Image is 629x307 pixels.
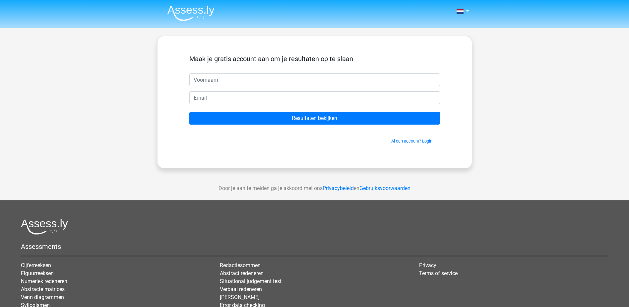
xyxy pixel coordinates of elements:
a: Terms of service [419,270,458,276]
a: Cijferreeksen [21,262,51,268]
a: Al een account? Login [391,139,432,144]
a: [PERSON_NAME] [220,294,260,300]
img: Assessly [167,5,215,21]
a: Abstracte matrices [21,286,65,292]
img: Assessly logo [21,219,68,235]
a: Numeriek redeneren [21,278,67,284]
h5: Assessments [21,243,608,251]
a: Situational judgement test [220,278,282,284]
a: Redactiesommen [220,262,261,268]
input: Email [189,91,440,104]
a: Gebruiksvoorwaarden [359,185,410,191]
a: Verbaal redeneren [220,286,262,292]
a: Figuurreeksen [21,270,54,276]
a: Privacybeleid [323,185,354,191]
a: Privacy [419,262,436,268]
h5: Maak je gratis account aan om je resultaten op te slaan [189,55,440,63]
a: Venn diagrammen [21,294,64,300]
input: Resultaten bekijken [189,112,440,125]
a: Abstract redeneren [220,270,264,276]
input: Voornaam [189,73,440,86]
